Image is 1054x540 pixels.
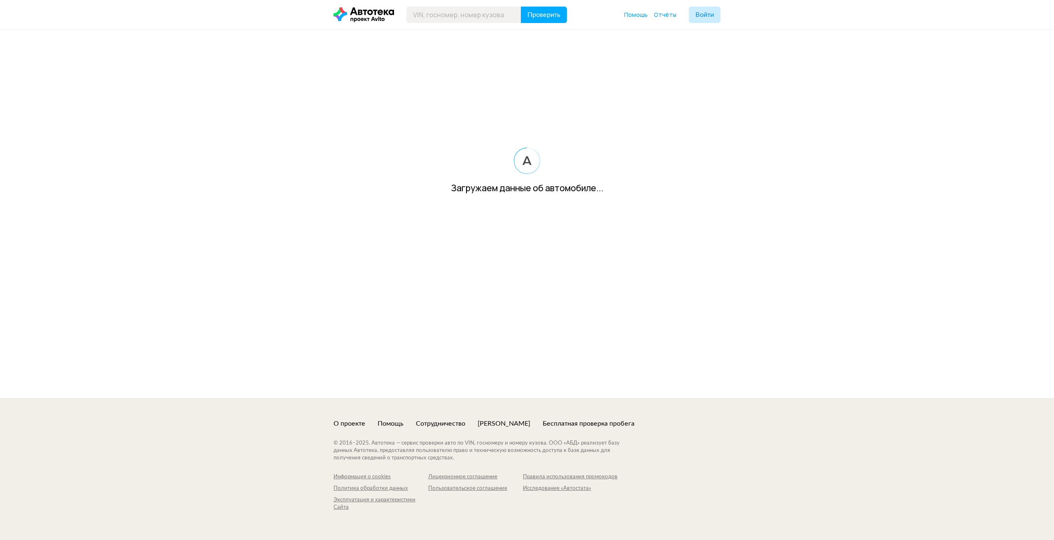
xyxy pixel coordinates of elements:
button: Войти [689,7,721,23]
a: О проекте [333,419,365,428]
button: Проверить [521,7,567,23]
a: Лицензионное соглашение [428,473,523,481]
a: Исследование «Автостата» [523,485,618,492]
a: Помощь [624,11,648,19]
a: Политика обработки данных [333,485,428,492]
a: Помощь [378,419,403,428]
div: © 2016– 2025 . Автотека — сервис проверки авто по VIN, госномеру и номеру кузова. ООО «АБД» реали... [333,440,636,462]
a: Бесплатная проверка пробега [543,419,634,428]
input: VIN, госномер, номер кузова [406,7,521,23]
a: Эксплуатация и характеристики Сайта [333,496,428,511]
a: Правила использования промокодов [523,473,618,481]
a: Пользовательское соглашение [428,485,523,492]
span: Войти [695,12,714,18]
a: Информация о cookies [333,473,428,481]
span: Проверить [527,12,560,18]
a: Сотрудничество [416,419,465,428]
a: Отчёты [654,11,676,19]
a: [PERSON_NAME] [478,419,530,428]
